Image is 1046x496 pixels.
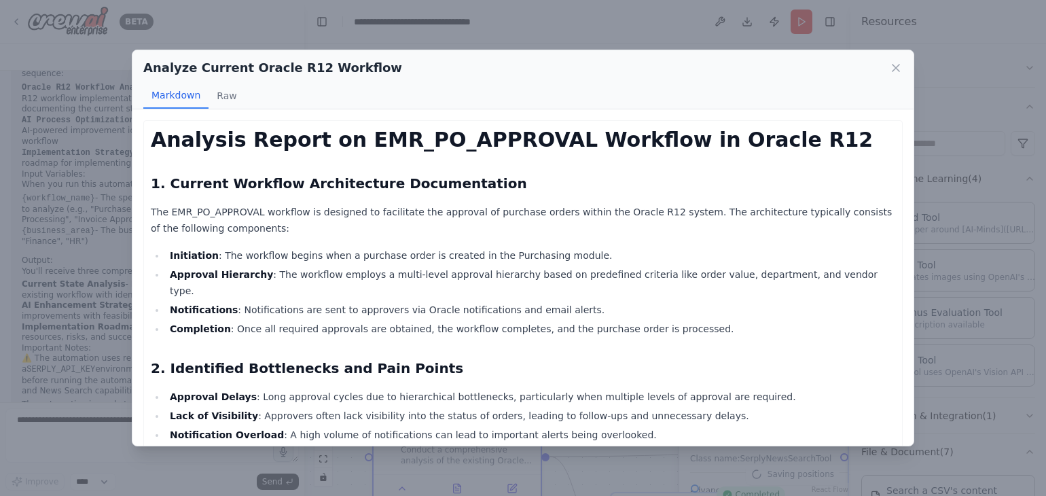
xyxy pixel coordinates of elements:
[170,250,219,261] strong: Initiation
[151,174,895,193] h2: 1. Current Workflow Architecture Documentation
[166,321,895,337] li: : Once all required approvals are obtained, the workflow completes, and the purchase order is pro...
[143,83,209,109] button: Markdown
[151,359,895,378] h2: 2. Identified Bottlenecks and Pain Points
[209,83,245,109] button: Raw
[151,204,895,236] p: The EMR_PO_APPROVAL workflow is designed to facilitate the approval of purchase orders within the...
[166,427,895,443] li: : A high volume of notifications can lead to important alerts being overlooked.
[166,389,895,405] li: : Long approval cycles due to hierarchical bottlenecks, particularly when multiple levels of appr...
[166,408,895,424] li: : Approvers often lack visibility into the status of orders, leading to follow-ups and unnecessar...
[151,128,895,152] h1: Analysis Report on EMR_PO_APPROVAL Workflow in Oracle R12
[170,429,284,440] strong: Notification Overload
[166,247,895,264] li: : The workflow begins when a purchase order is created in the Purchasing module.
[170,391,257,402] strong: Approval Delays
[170,323,231,334] strong: Completion
[166,266,895,299] li: : The workflow employs a multi-level approval hierarchy based on predefined criteria like order v...
[166,446,895,462] li: : Issues with data synchronization between Purchasing, Accounts Payable, and Inventory modules ca...
[170,410,258,421] strong: Lack of Visibility
[170,269,273,280] strong: Approval Hierarchy
[170,304,238,315] strong: Notifications
[166,302,895,318] li: : Notifications are sent to approvers via Oracle notifications and email alerts.
[143,58,402,77] h2: Analyze Current Oracle R12 Workflow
